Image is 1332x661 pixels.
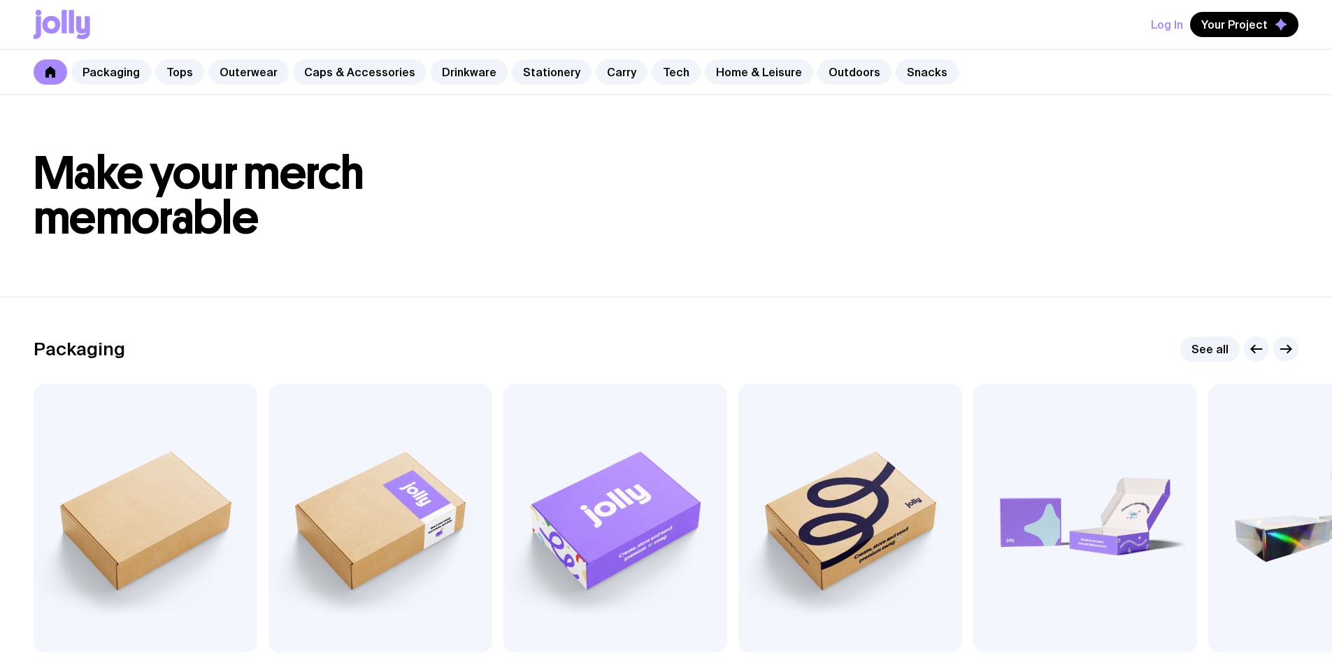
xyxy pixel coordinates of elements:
span: Your Project [1201,17,1268,31]
a: Outerwear [208,59,289,85]
h2: Packaging [34,339,125,360]
a: Tech [652,59,701,85]
button: Your Project [1190,12,1298,37]
a: Outdoors [817,59,891,85]
a: Snacks [896,59,959,85]
a: Tops [155,59,204,85]
button: Log In [1151,12,1183,37]
a: Caps & Accessories [293,59,427,85]
a: Home & Leisure [705,59,813,85]
a: Carry [596,59,647,85]
a: Packaging [71,59,151,85]
span: Make your merch memorable [34,145,364,246]
a: Stationery [512,59,592,85]
a: Drinkware [431,59,508,85]
a: See all [1180,336,1240,362]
